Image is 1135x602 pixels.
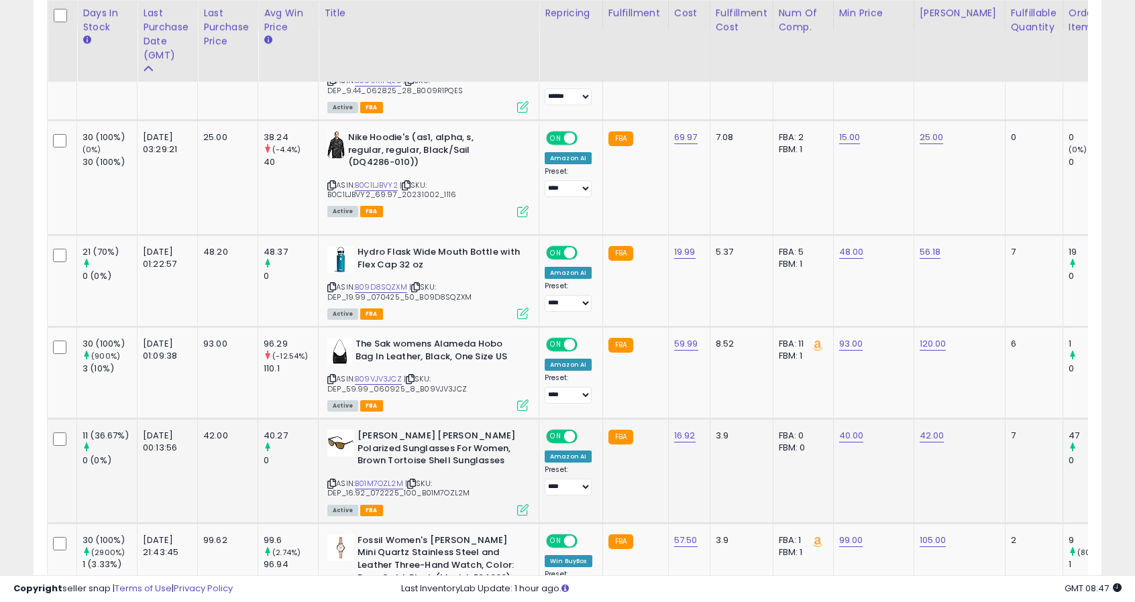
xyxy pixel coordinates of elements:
img: 317OBPHiB-L._SL40_.jpg [327,534,354,561]
span: OFF [576,431,597,442]
span: 2025-08-16 08:47 GMT [1065,582,1122,595]
div: FBM: 0 [779,442,823,454]
div: 0 (0%) [83,455,137,467]
div: 1 (3.33%) [83,558,137,570]
div: 25.00 [203,131,248,143]
div: 0 [1069,270,1123,282]
span: FBA [360,102,383,113]
div: 0 (0%) [83,270,137,282]
div: Preset: [545,465,592,495]
small: (-4.4%) [272,144,301,155]
b: Fossil Women's [PERSON_NAME] Mini Quartz Stainless Steel and Leather Three-Hand Watch, Color: Ros... [358,534,521,587]
a: 42.00 [920,429,944,442]
small: Avg Win Price. [264,34,272,46]
div: 3 (10%) [83,363,137,375]
span: ON [547,535,564,546]
div: ASIN: [327,131,529,216]
a: B09VJV3JCZ [355,373,402,385]
div: [DATE] 01:09:38 [143,338,187,362]
a: 48.00 [839,245,864,259]
div: [DATE] 03:29:21 [143,131,187,156]
small: (800%) [1077,547,1106,558]
a: 99.00 [839,534,863,547]
div: Fulfillment [608,6,663,20]
div: FBM: 1 [779,258,823,270]
a: 57.50 [674,534,698,547]
div: [DATE] 00:13:56 [143,430,187,454]
div: [DATE] 21:43:45 [143,534,187,558]
small: (-12.54%) [272,351,308,361]
div: 38.24 [264,131,318,143]
a: 19.99 [674,245,696,259]
a: 59.99 [674,337,698,351]
a: B01M7OZL2M [355,478,403,489]
div: 0 [264,455,318,467]
div: 99.6 [264,534,318,546]
div: [DATE] 01:22:57 [143,246,187,270]
div: 5.37 [716,246,763,258]
div: 47 [1069,430,1123,442]
div: FBM: 1 [779,143,823,156]
div: 110.1 [264,363,318,375]
div: 7 [1011,430,1052,442]
a: Terms of Use [115,582,172,595]
div: Preset: [545,373,592,404]
span: All listings currently available for purchase on Amazon [327,400,358,412]
img: 31FSCTLw1YL._SL40_.jpg [327,246,354,273]
div: 48.20 [203,246,248,258]
b: [PERSON_NAME] [PERSON_NAME] Polarized Sunglasses For Women, Brown Tortoise Shell Sunglasses [358,430,521,471]
span: FBA [360,505,383,516]
div: 30 (100%) [83,534,137,546]
div: Amazon AI [545,359,592,371]
span: OFF [576,247,597,259]
div: Preset: [545,167,592,197]
div: ASIN: [327,430,529,514]
div: 42.00 [203,430,248,442]
div: FBA: 5 [779,246,823,258]
small: Days In Stock. [83,34,91,46]
div: FBA: 2 [779,131,823,143]
div: 11 (36.67%) [83,430,137,442]
div: Cost [674,6,704,20]
div: 1 [1069,558,1123,570]
div: 2 [1011,534,1052,546]
small: FBA [608,338,633,353]
div: ASIN: [327,338,529,410]
div: 7 [1011,246,1052,258]
div: 0 [1069,156,1123,168]
div: 8.52 [716,338,763,350]
a: 69.97 [674,131,698,144]
div: 99.62 [203,534,248,546]
div: FBA: 11 [779,338,823,350]
div: [PERSON_NAME] [920,6,999,20]
div: 30 (100%) [83,338,137,350]
a: 93.00 [839,337,863,351]
a: B09D8SQZXM [355,282,407,293]
span: ON [547,339,564,351]
div: ASIN: [327,40,529,111]
div: FBA: 0 [779,430,823,442]
img: 41gZaxTLvkL._SL40_.jpg [327,338,352,365]
b: The Sak womens Alameda Hobo Bag In Leather, Black, One Size US [356,338,519,366]
small: (0%) [1069,144,1087,155]
div: Num of Comp. [779,6,828,34]
div: 0 [1069,363,1123,375]
div: Min Price [839,6,908,20]
div: 30 (100%) [83,131,137,143]
span: OFF [576,339,597,351]
div: 7.08 [716,131,763,143]
div: Last Purchase Date (GMT) [143,6,192,62]
a: 120.00 [920,337,947,351]
span: OFF [576,535,597,546]
a: 25.00 [920,131,944,144]
span: FBA [360,400,383,412]
div: 9 [1069,534,1123,546]
b: Hydro Flask Wide Mouth Bottle with Flex Cap 32 oz [358,246,521,274]
div: Ordered Items [1069,6,1118,34]
small: FBA [608,131,633,146]
div: 1 [1069,338,1123,350]
span: All listings currently available for purchase on Amazon [327,206,358,217]
div: Amazon AI [545,450,592,463]
div: 3.9 [716,430,763,442]
a: 56.18 [920,245,941,259]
